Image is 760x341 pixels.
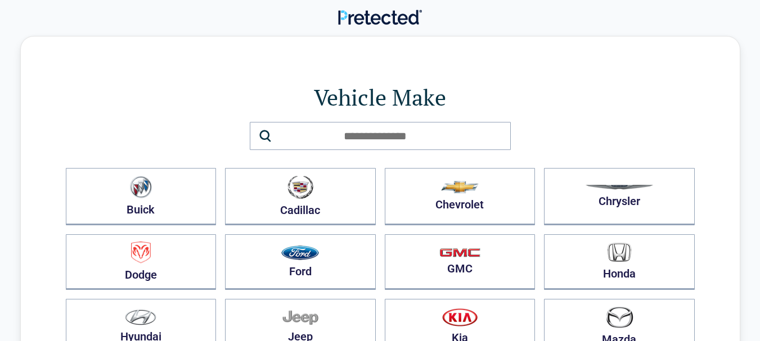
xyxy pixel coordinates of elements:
button: Cadillac [225,168,376,225]
button: Buick [66,168,217,225]
button: Chevrolet [385,168,536,225]
button: Honda [544,234,695,290]
button: Ford [225,234,376,290]
button: Chrysler [544,168,695,225]
button: Dodge [66,234,217,290]
button: GMC [385,234,536,290]
h1: Vehicle Make [66,81,695,113]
